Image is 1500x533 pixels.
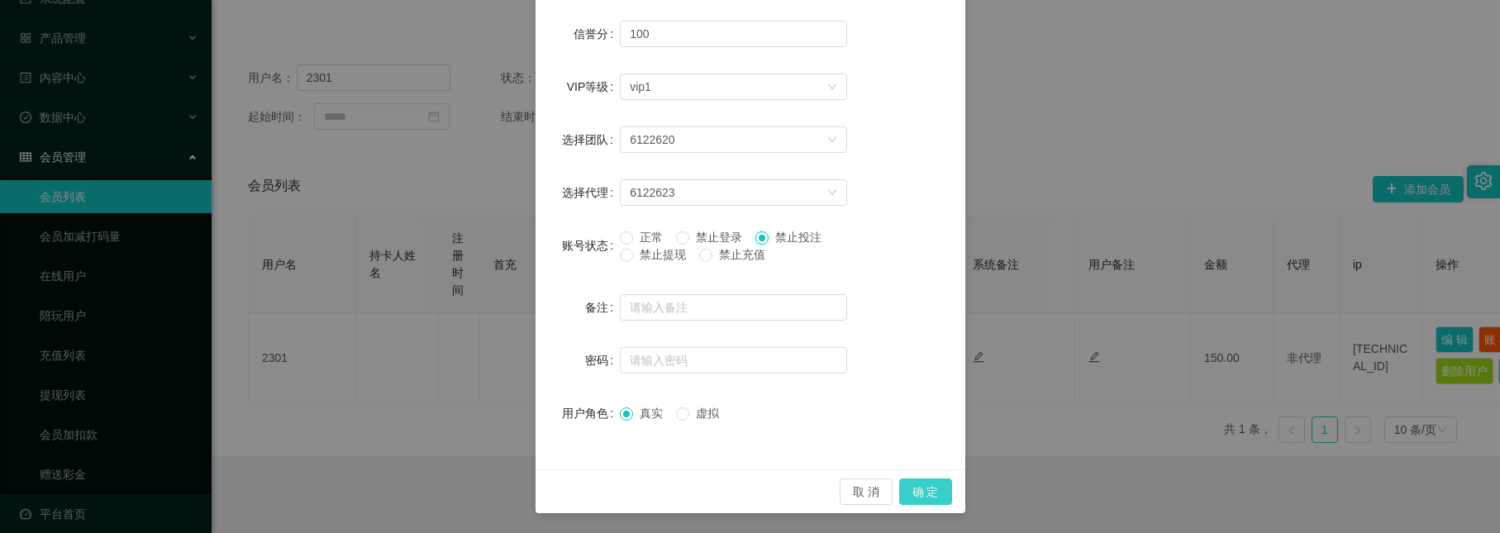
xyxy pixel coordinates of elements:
i: 图标: down [827,82,837,93]
label: 信誉分： [574,27,620,40]
div: 6122620 [630,127,675,152]
span: 禁止登录 [689,231,749,244]
div: 6122623 [630,180,675,205]
button: 确 定 [899,478,952,505]
span: 真实 [633,407,669,420]
button: 取 消 [840,478,893,505]
span: 虚拟 [689,407,726,420]
label: 备注： [585,301,620,314]
span: 正常 [633,231,669,244]
span: 禁止投注 [769,231,828,244]
input: 请输入备注 [620,294,847,321]
span: 禁止提现 [633,248,693,261]
input: 请输入密码 [620,347,847,374]
label: 选择代理： [562,186,620,199]
label: 账号状态： [562,239,620,252]
label: 密码： [585,354,620,367]
label: VIP等级： [567,80,620,93]
i: 图标: down [827,188,837,199]
div: vip1 [630,74,651,99]
label: 选择团队： [562,133,620,146]
span: 禁止充值 [712,248,772,261]
input: 请输入信誉分 [620,21,847,47]
i: 图标: down [827,135,837,146]
label: 用户角色： [562,407,620,420]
